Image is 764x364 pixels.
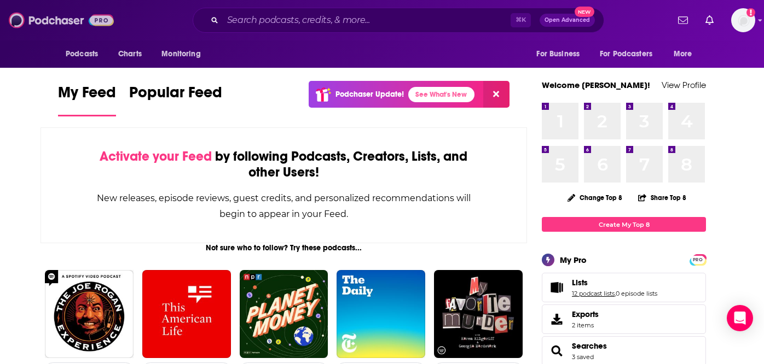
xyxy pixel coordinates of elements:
[674,46,692,62] span: More
[600,46,652,62] span: For Podcasters
[542,217,706,232] a: Create My Top 8
[58,83,116,108] span: My Feed
[572,278,588,287] span: Lists
[546,312,568,327] span: Exports
[45,270,134,359] img: The Joe Rogan Experience
[701,11,718,30] a: Show notifications dropdown
[731,8,755,32] span: Logged in as broadleafbooks_
[545,17,590,23] span: Open Advanced
[335,90,404,99] p: Podchaser Update!
[572,321,599,329] span: 2 items
[572,341,607,351] a: Searches
[593,44,668,64] button: open menu
[58,44,112,64] button: open menu
[58,83,116,116] a: My Feed
[615,290,616,297] span: ,
[142,270,231,359] img: This American Life
[662,80,706,90] a: View Profile
[561,191,629,204] button: Change Top 8
[638,187,687,208] button: Share Top 8
[511,13,531,27] span: ⌘ K
[111,44,148,64] a: Charts
[9,10,114,31] img: Podchaser - Follow, Share and Rate Podcasts
[540,14,595,27] button: Open AdvancedNew
[161,46,200,62] span: Monitoring
[546,280,568,295] a: Lists
[100,148,212,165] span: Activate your Feed
[529,44,593,64] button: open menu
[154,44,215,64] button: open menu
[536,46,580,62] span: For Business
[731,8,755,32] img: User Profile
[434,270,523,359] img: My Favorite Murder with Karen Kilgariff and Georgia Hardstark
[572,353,594,361] a: 3 saved
[572,278,657,287] a: Lists
[572,309,599,319] span: Exports
[666,44,706,64] button: open menu
[546,343,568,359] a: Searches
[240,270,328,359] img: Planet Money
[118,46,142,62] span: Charts
[731,8,755,32] button: Show profile menu
[337,270,425,359] img: The Daily
[575,7,594,17] span: New
[674,11,692,30] a: Show notifications dropdown
[616,290,657,297] a: 0 episode lists
[40,243,527,253] div: Not sure who to follow? Try these podcasts...
[66,46,98,62] span: Podcasts
[408,87,474,102] a: See What's New
[727,305,753,331] div: Open Intercom Messenger
[96,149,472,180] div: by following Podcasts, Creators, Lists, and other Users!
[542,304,706,334] a: Exports
[129,83,222,108] span: Popular Feed
[542,80,650,90] a: Welcome [PERSON_NAME]!
[560,255,587,265] div: My Pro
[223,11,511,29] input: Search podcasts, credits, & more...
[572,290,615,297] a: 12 podcast lists
[542,273,706,302] span: Lists
[96,190,472,222] div: New releases, episode reviews, guest credits, and personalized recommendations will begin to appe...
[129,83,222,116] a: Popular Feed
[746,8,755,17] svg: Add a profile image
[193,8,604,33] div: Search podcasts, credits, & more...
[691,255,704,263] a: PRO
